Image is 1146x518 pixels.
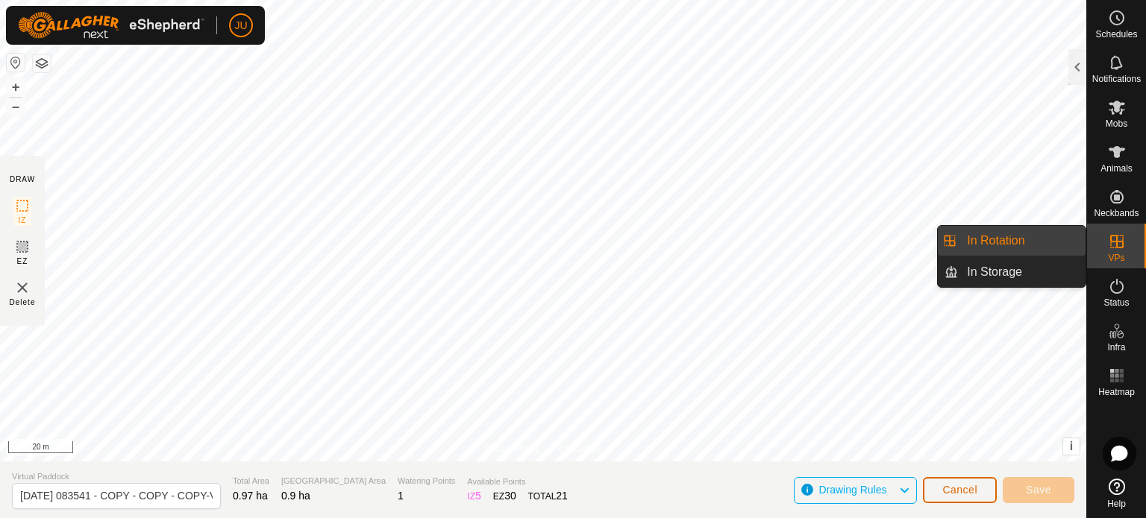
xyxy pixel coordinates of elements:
span: [GEOGRAPHIC_DATA] Area [281,475,386,487]
span: Drawing Rules [818,484,886,496]
span: Help [1107,499,1126,508]
span: Heatmap [1098,388,1135,397]
div: TOTAL [528,488,568,504]
button: Cancel [923,477,997,503]
img: VP [13,279,31,297]
span: 30 [504,490,516,502]
a: In Rotation [958,226,1086,256]
span: Infra [1107,343,1125,352]
li: In Rotation [938,226,1086,256]
span: Status [1103,298,1129,307]
span: 5 [475,490,481,502]
button: i [1063,438,1080,455]
span: Schedules [1095,30,1137,39]
span: Delete [10,297,36,308]
span: Animals [1100,164,1133,173]
span: Neckbands [1094,209,1139,218]
span: 21 [556,490,568,502]
button: Reset Map [7,54,25,72]
span: 0.97 ha [233,490,268,502]
span: Total Area [233,475,269,487]
a: Privacy Policy [484,442,540,455]
span: Virtual Paddock [12,470,221,483]
span: Available Points [467,476,568,488]
a: In Storage [958,257,1086,287]
span: VPs [1108,253,1124,262]
div: EZ [493,488,516,504]
span: Cancel [942,484,977,496]
img: Gallagher Logo [18,12,204,39]
button: + [7,78,25,96]
span: i [1070,440,1073,452]
div: IZ [467,488,480,504]
button: Map Layers [33,54,51,72]
span: 1 [398,490,404,502]
a: Help [1087,473,1146,514]
span: Mobs [1106,119,1127,128]
span: IZ [19,215,27,226]
span: Notifications [1092,75,1141,83]
li: In Storage [938,257,1086,287]
span: EZ [17,256,28,267]
div: DRAW [10,174,35,185]
span: JU [234,18,247,34]
button: – [7,98,25,116]
span: Watering Points [398,475,455,487]
span: In Rotation [967,232,1024,250]
span: 0.9 ha [281,490,310,502]
a: Contact Us [558,442,602,455]
span: In Storage [967,263,1022,281]
button: Save [1003,477,1074,503]
span: Save [1026,484,1051,496]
